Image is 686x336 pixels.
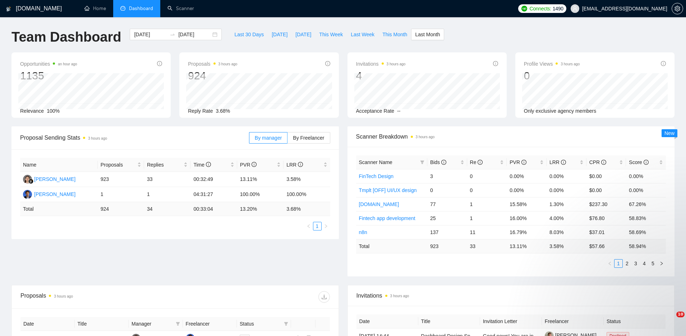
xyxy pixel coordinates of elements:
span: 100% [47,108,60,114]
button: left [304,222,313,230]
div: [PERSON_NAME] [34,190,75,198]
span: Last Week [351,31,374,38]
td: 0.00% [626,183,666,197]
td: 33 [467,239,507,253]
span: By manager [255,135,282,141]
time: an hour ago [58,62,77,66]
span: filter [282,318,290,329]
a: homeHome [84,5,106,11]
button: right [322,222,330,230]
td: 13.11 % [507,239,547,253]
th: Name [20,158,98,172]
td: 100.00% [237,187,284,202]
a: searchScanner [167,5,194,11]
time: 3 hours ago [390,294,409,298]
span: Score [629,159,648,165]
span: Relevance [20,108,44,114]
button: Last Month [411,29,444,40]
span: filter [176,322,180,326]
td: 58.94 % [626,239,666,253]
li: 4 [640,259,649,268]
div: [PERSON_NAME] [34,175,75,183]
span: info-circle [298,162,303,167]
td: 0 [467,183,507,197]
td: 1 [467,211,507,225]
th: Replies [144,158,190,172]
span: download [319,294,330,300]
span: to [170,32,175,37]
td: 58.83% [626,211,666,225]
li: Previous Page [304,222,313,230]
span: info-circle [601,160,606,165]
span: info-circle [493,61,498,66]
span: dashboard [120,6,125,11]
span: left [307,224,311,228]
span: swap-right [170,32,175,37]
input: Start date [134,31,167,38]
td: 3.68 % [284,202,330,216]
td: 77 [427,197,467,211]
td: 67.26% [626,197,666,211]
button: left [606,259,614,268]
td: 33 [144,172,190,187]
td: 00:33:04 [190,202,237,216]
button: This Month [378,29,411,40]
th: Freelancer [183,317,237,331]
img: upwork-logo.png [521,6,527,11]
td: 0.00% [547,183,586,197]
li: 3 [631,259,640,268]
span: 10 [676,312,685,317]
a: 1 [313,222,321,230]
button: [DATE] [268,29,291,40]
h1: Team Dashboard [11,29,121,46]
span: Replies [147,161,182,169]
a: 5 [649,260,657,267]
a: Tmplt [OFF] UI/UX design [359,187,417,193]
span: Only exclusive agency members [524,108,597,114]
td: 1.30% [547,197,586,211]
td: 0 [427,183,467,197]
td: 8.03% [547,225,586,239]
img: logo [6,3,11,15]
div: 1135 [20,69,77,83]
a: 3 [632,260,640,267]
span: info-circle [561,160,566,165]
th: Invitation Letter [480,314,542,328]
span: LRR [286,162,303,168]
th: Freelancer [542,314,604,328]
span: Bids [430,159,446,165]
a: 4 [640,260,648,267]
span: Last Month [415,31,440,38]
div: 0 [524,69,580,83]
span: 1490 [553,5,563,13]
span: right [659,261,664,266]
td: 0.00% [626,169,666,183]
div: Proposals [20,291,175,303]
img: gigradar-bm.png [28,179,33,184]
span: CPR [589,159,606,165]
span: [DATE] [295,31,311,38]
a: KK[PERSON_NAME] [23,176,75,182]
td: 0 [467,169,507,183]
td: $237.30 [586,197,626,211]
button: [DATE] [291,29,315,40]
span: Scanner Breakdown [356,132,666,141]
iframe: Intercom live chat [662,312,679,329]
span: right [324,224,328,228]
time: 3 hours ago [561,62,580,66]
span: 3.68% [216,108,230,114]
a: Fintech app development [359,215,415,221]
span: Proposals [188,60,237,68]
time: 3 hours ago [88,136,107,140]
span: info-circle [644,160,649,165]
span: Connects: [529,5,551,13]
td: 15.58% [507,197,547,211]
td: $0.00 [586,183,626,197]
button: Last Week [347,29,378,40]
td: 13.20 % [237,202,284,216]
td: 25 [427,211,467,225]
td: $37.01 [586,225,626,239]
span: This Week [319,31,343,38]
time: 3 hours ago [416,135,435,139]
a: 2 [623,260,631,267]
